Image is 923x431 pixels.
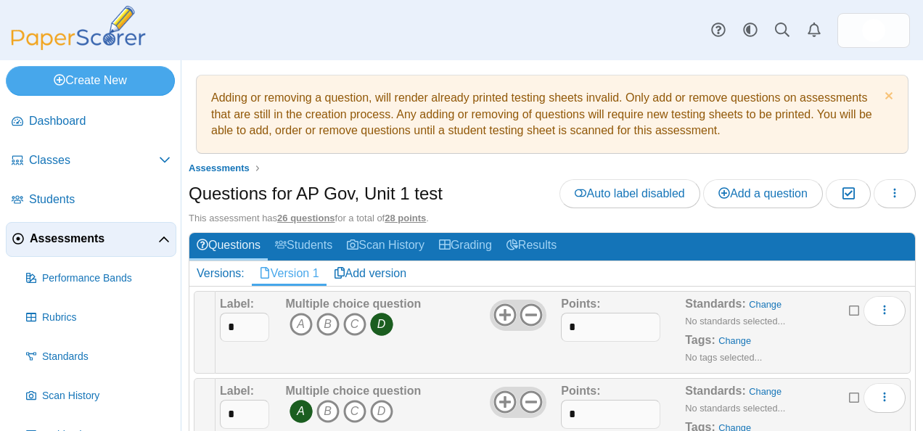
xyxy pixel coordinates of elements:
[268,233,340,260] a: Students
[862,19,885,42] span: Edward Noble
[6,40,151,52] a: PaperScorer
[189,233,268,260] a: Questions
[204,83,901,146] div: Adding or removing a question, will render already printed testing sheets invalid. Only add or re...
[343,400,366,423] i: C
[863,296,906,325] button: More options
[749,386,782,397] a: Change
[20,261,176,296] a: Performance Bands
[286,297,422,310] b: Multiple choice question
[316,313,340,336] i: B
[862,19,885,42] img: ps.r5E9VB7rKI6hwE6f
[42,389,171,403] span: Scan History
[718,335,751,346] a: Change
[685,385,746,397] b: Standards:
[432,233,499,260] a: Grading
[286,385,422,397] b: Multiple choice question
[6,222,176,257] a: Assessments
[29,152,159,168] span: Classes
[881,90,893,105] a: Dismiss notice
[685,403,785,414] small: No standards selected...
[6,183,176,218] a: Students
[252,261,327,286] a: Version 1
[370,400,393,423] i: D
[370,313,393,336] i: D
[685,334,715,346] b: Tags:
[20,379,176,414] a: Scan History
[561,385,600,397] b: Points:
[559,179,700,208] a: Auto label disabled
[327,261,414,286] a: Add version
[385,213,426,223] u: 28 points
[6,144,176,178] a: Classes
[718,187,808,200] span: Add a question
[189,212,916,225] div: This assessment has for a total of .
[20,340,176,374] a: Standards
[6,66,175,95] a: Create New
[6,104,176,139] a: Dashboard
[42,311,171,325] span: Rubrics
[30,231,158,247] span: Assessments
[6,6,151,50] img: PaperScorer
[189,181,443,206] h1: Questions for AP Gov, Unit 1 test
[185,160,253,178] a: Assessments
[340,233,432,260] a: Scan History
[703,179,823,208] a: Add a question
[749,299,782,310] a: Change
[220,297,254,310] b: Label:
[499,233,564,260] a: Results
[290,313,313,336] i: A
[29,113,171,129] span: Dashboard
[42,350,171,364] span: Standards
[290,400,313,423] i: A
[20,300,176,335] a: Rubrics
[189,261,252,286] div: Versions:
[316,400,340,423] i: B
[685,297,746,310] b: Standards:
[575,187,684,200] span: Auto label disabled
[685,316,785,327] small: No standards selected...
[863,383,906,412] button: More options
[798,15,830,46] a: Alerts
[343,313,366,336] i: C
[837,13,910,48] a: ps.r5E9VB7rKI6hwE6f
[42,271,171,286] span: Performance Bands
[277,213,335,223] u: 26 questions
[189,163,250,173] span: Assessments
[685,352,762,363] small: No tags selected...
[29,192,171,208] span: Students
[561,297,600,310] b: Points:
[220,385,254,397] b: Label:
